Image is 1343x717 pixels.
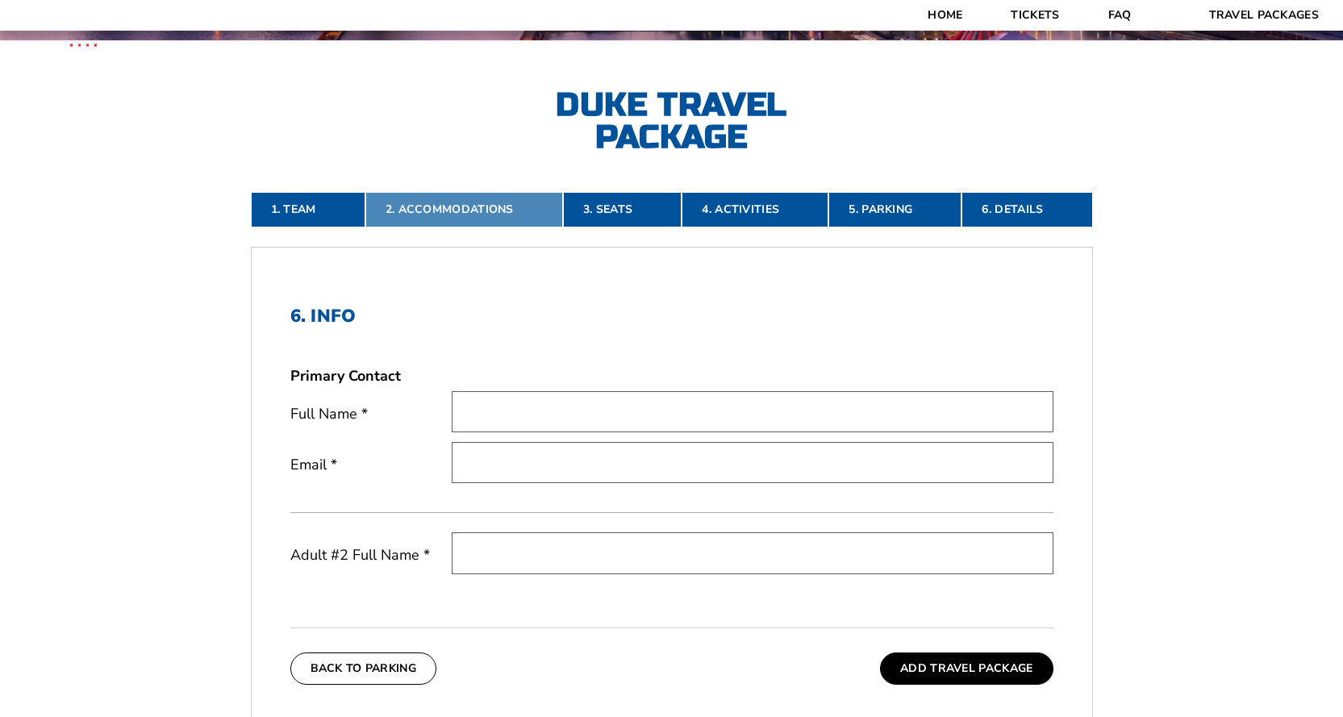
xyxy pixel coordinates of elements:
[682,192,828,227] a: 4. Activities
[563,192,682,227] a: 3. Seats
[290,545,452,565] label: Adult #2 Full Name *
[290,652,437,685] button: Back To Parking
[48,8,119,78] img: CBS Sports Thanksgiving Classic
[880,652,1053,685] button: Add Travel Package
[290,366,401,386] strong: Primary Contact
[494,89,849,153] h2: Duke Travel Package
[365,192,563,227] a: 2. Accommodations
[828,192,961,227] a: 5. Parking
[290,404,452,424] label: Full Name *
[251,192,365,227] a: 1. Team
[290,455,452,475] label: Email *
[290,306,1053,327] h2: 6. Info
